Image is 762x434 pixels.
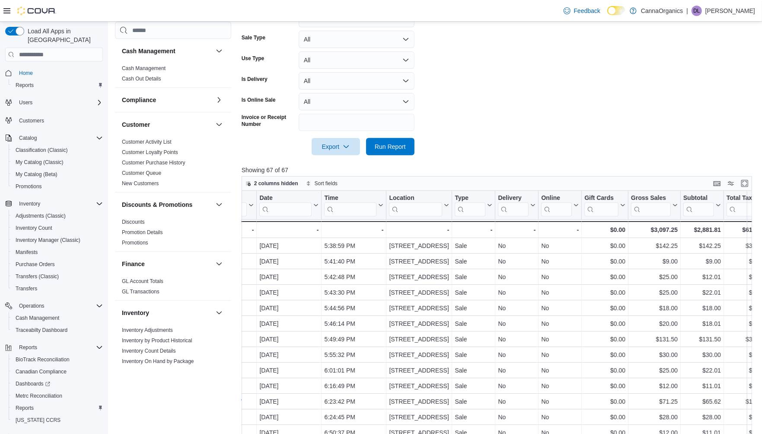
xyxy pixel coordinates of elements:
[9,270,106,283] button: Transfers (Classic)
[12,403,37,413] a: Reports
[455,256,492,267] div: Sale
[9,222,106,234] button: Inventory Count
[12,283,103,294] span: Transfers
[12,223,56,233] a: Inventory Count
[122,170,161,177] span: Customer Queue
[122,229,163,235] a: Promotion Details
[541,256,579,267] div: No
[122,149,178,155] a: Customer Loyalty Points
[584,256,625,267] div: $0.00
[122,180,159,187] span: New Customers
[191,225,254,235] div: -
[259,194,312,203] div: Date
[9,283,106,295] button: Transfers
[12,80,103,90] span: Reports
[19,302,45,309] span: Operations
[16,97,36,108] button: Users
[9,390,106,402] button: Metrc Reconciliation
[122,200,212,209] button: Discounts & Promotions
[12,157,67,167] a: My Catalog (Classic)
[455,318,492,329] div: Sale
[122,260,212,268] button: Finance
[727,194,757,203] div: Total Tax
[9,246,106,258] button: Manifests
[712,178,722,189] button: Keyboard shortcuts
[16,159,64,166] span: My Catalog (Classic)
[16,301,48,311] button: Operations
[122,219,145,225] span: Discounts
[122,170,161,176] a: Customer Queue
[541,194,572,216] div: Online
[12,235,84,245] a: Inventory Manager (Classic)
[16,342,103,353] span: Reports
[705,6,755,16] p: [PERSON_NAME]
[12,366,103,377] span: Canadian Compliance
[631,256,678,267] div: $9.00
[242,96,276,103] label: Is Online Sale
[9,168,106,180] button: My Catalog (Beta)
[584,272,625,282] div: $0.00
[122,200,192,209] h3: Discounts & Promotions
[631,225,678,235] div: $3,097.25
[16,97,103,108] span: Users
[16,273,59,280] span: Transfers (Classic)
[122,120,212,129] button: Customer
[299,51,414,69] button: All
[16,225,52,231] span: Inventory Count
[683,194,714,216] div: Subtotal
[122,239,148,246] span: Promotions
[498,225,536,235] div: -
[9,402,106,414] button: Reports
[2,96,106,109] button: Users
[259,194,312,216] div: Date
[560,2,604,19] a: Feedback
[9,258,106,270] button: Purchase Orders
[12,366,70,377] a: Canadian Compliance
[315,180,338,187] span: Sort fields
[324,256,383,267] div: 5:41:40 PM
[2,198,106,210] button: Inventory
[254,180,298,187] span: 2 columns hidden
[122,358,194,364] a: Inventory On Hand by Package
[191,194,247,216] div: Receipt # URL
[122,138,172,145] span: Customer Activity List
[16,405,34,411] span: Reports
[122,96,212,104] button: Compliance
[324,194,383,216] button: Time
[631,194,671,203] div: Gross Sales
[16,285,37,292] span: Transfers
[122,65,166,71] a: Cash Management
[16,199,103,209] span: Inventory
[683,318,721,329] div: $18.01
[16,327,67,334] span: Traceabilty Dashboard
[9,324,106,336] button: Traceabilty Dashboard
[299,93,414,110] button: All
[584,194,619,203] div: Gift Cards
[686,6,688,16] p: |
[122,149,178,156] span: Customer Loyalty Points
[16,249,38,256] span: Manifests
[191,194,247,203] div: Receipt #
[455,334,492,344] div: Sale
[16,368,67,375] span: Canadian Compliance
[324,194,376,203] div: Time
[122,160,185,166] a: Customer Purchase History
[12,403,103,413] span: Reports
[122,338,192,344] a: Inventory by Product Historical
[12,235,103,245] span: Inventory Manager (Classic)
[19,99,32,106] span: Users
[9,180,106,193] button: Promotions
[541,194,572,203] div: Online
[17,6,56,15] img: Cova
[366,138,414,155] button: Run Report
[683,287,721,298] div: $22.01
[122,180,159,186] a: New Customers
[16,133,40,143] button: Catalog
[631,241,678,251] div: $142.25
[303,178,341,189] button: Sort fields
[16,116,48,126] a: Customers
[242,55,264,62] label: Use Type
[389,256,449,267] div: [STREET_ADDRESS]
[122,327,173,333] a: Inventory Adjustments
[312,138,360,155] button: Export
